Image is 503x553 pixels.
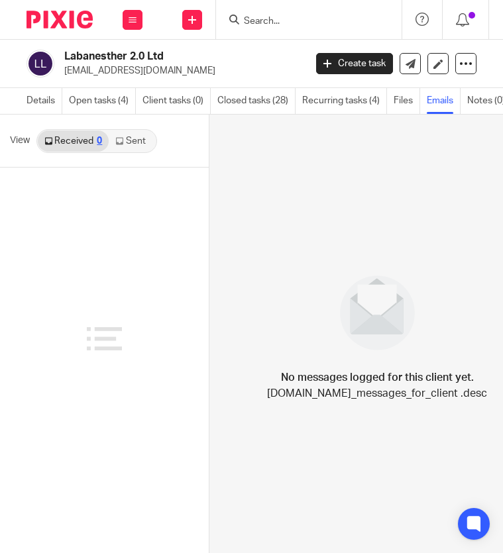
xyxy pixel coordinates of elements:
[64,50,250,64] h2: Labanesther 2.0 Ltd
[302,88,387,114] a: Recurring tasks (4)
[281,370,474,385] h4: No messages logged for this client yet.
[97,136,102,146] div: 0
[69,88,136,114] a: Open tasks (4)
[331,267,423,359] img: image
[142,88,211,114] a: Client tasks (0)
[316,53,393,74] a: Create task
[27,11,93,28] img: Pixie
[10,134,30,148] span: View
[267,385,487,401] p: [DOMAIN_NAME]_messages_for_client .desc
[217,88,296,114] a: Closed tasks (28)
[243,16,362,28] input: Search
[64,64,296,77] p: [EMAIL_ADDRESS][DOMAIN_NAME]
[427,88,461,114] a: Emails
[27,88,62,114] a: Details
[27,50,54,77] img: svg%3E
[38,130,109,152] a: Received0
[109,130,155,152] a: Sent
[394,88,420,114] a: Files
